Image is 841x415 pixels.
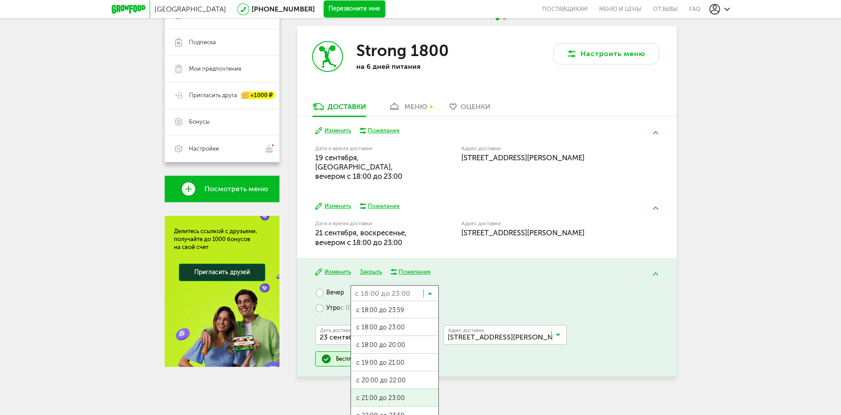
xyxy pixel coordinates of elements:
div: Бесплатная доставка [336,355,389,362]
button: Изменить [315,127,351,135]
span: с 19:00 до 21:00 [351,354,438,372]
label: Дата и время доставки [315,221,416,226]
span: Go to slide 1 [496,17,499,20]
button: Пожелания [391,268,431,276]
img: arrow-up-green.5eb5f82.svg [653,272,658,275]
span: 21 сентября, воскресенье, вечером c 18:00 до 23:00 [315,228,407,246]
button: Настроить меню [553,43,659,64]
span: Go to slide 2 [503,17,506,20]
span: [STREET_ADDRESS][PERSON_NAME] [461,153,585,162]
span: Пригласить друга [189,91,237,99]
a: Доставки [308,102,370,116]
span: Бонусы [189,118,210,126]
div: Делитесь ссылкой с друзьями, получайте до 1000 бонусов на свой счет [174,227,270,251]
img: arrow-up-green.5eb5f82.svg [653,131,658,134]
span: 19 сентября, [GEOGRAPHIC_DATA], вечером c 18:00 до 23:00 [315,153,402,181]
a: [PHONE_NUMBER] [252,5,315,13]
div: Пожелания [399,268,430,276]
label: Адрес доставки [461,221,626,226]
span: с 18:00 до 23:59 [351,301,438,320]
a: Бонусы [165,109,279,135]
span: Дата доставки [320,328,354,333]
label: Адрес доставки [461,146,626,151]
span: [STREET_ADDRESS][PERSON_NAME] [461,228,585,237]
span: Настройки [189,145,219,153]
label: Утро [315,301,389,316]
div: +1000 ₽ [241,92,275,99]
a: Мои предпочтения [165,56,279,82]
span: Оценки [460,102,490,111]
label: Вечер [315,285,344,301]
div: меню [404,102,427,111]
span: с 18:00 до 20:00 [351,336,438,355]
a: Настройки [165,135,279,162]
button: Закрыть [360,268,382,276]
div: Пожелания [368,127,400,135]
button: Изменить [315,268,351,276]
span: Мои предпочтения [189,65,241,73]
span: с 07:00 до 13:00 [340,304,389,312]
a: меню [384,102,432,116]
span: с 21:00 до 23:00 [351,389,438,407]
label: Дата и время доставки [315,146,416,151]
h3: Strong 1800 [356,41,449,60]
a: Посмотреть меню [165,176,279,202]
button: Перезвоните мне [324,0,385,18]
span: с 18:00 до 23:00 [351,318,438,337]
a: Пригласить друга +1000 ₽ [165,82,279,109]
img: done.51a953a.svg [321,354,332,364]
img: arrow-up-green.5eb5f82.svg [653,207,658,210]
p: на 6 дней питания [356,62,471,71]
button: Пожелания [360,202,400,210]
span: [GEOGRAPHIC_DATA] [155,5,226,13]
span: с 20:00 до 22:00 [351,371,438,390]
div: Пожелания [368,202,400,210]
div: Доставки [328,102,366,111]
button: Пожелания [360,127,400,135]
a: Пригласить друзей [179,264,265,281]
a: Оценки [445,102,495,116]
button: Изменить [315,202,351,211]
a: Подписка [165,29,279,56]
span: Подписка [189,38,216,46]
span: Адрес доставки [448,328,484,333]
span: Посмотреть меню [204,185,268,193]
